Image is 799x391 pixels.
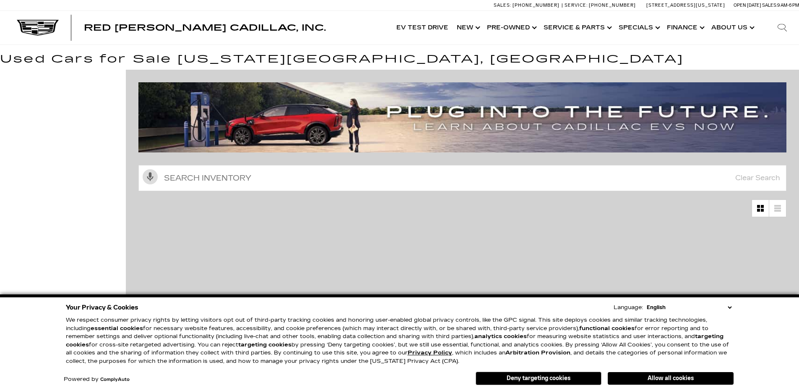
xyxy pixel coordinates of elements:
[562,3,638,8] a: Service: [PHONE_NUMBER]
[100,377,130,382] a: ComplyAuto
[513,3,560,8] span: [PHONE_NUMBER]
[138,165,786,191] input: Search Inventory
[476,372,601,385] button: Deny targeting cookies
[663,11,707,45] a: Finance
[565,3,588,8] span: Service:
[539,11,614,45] a: Service & Parts
[408,349,452,356] a: Privacy Policy
[91,325,143,332] strong: essential cookies
[143,169,158,184] svg: Click to toggle on voice search
[66,333,724,348] strong: targeting cookies
[17,20,59,36] img: Cadillac Dark Logo with Cadillac White Text
[707,11,757,45] a: About Us
[762,3,777,8] span: Sales:
[645,303,734,312] select: Language Select
[589,3,636,8] span: [PHONE_NUMBER]
[392,11,453,45] a: EV Test Drive
[777,3,799,8] span: 9 AM-6 PM
[64,377,130,382] div: Powered by
[614,11,663,45] a: Specials
[494,3,562,8] a: Sales: [PHONE_NUMBER]
[579,325,635,332] strong: functional cookies
[453,11,483,45] a: New
[608,372,734,385] button: Allow all cookies
[84,23,326,33] span: Red [PERSON_NAME] Cadillac, Inc.
[494,3,511,8] span: Sales:
[505,349,570,356] strong: Arbitration Provision
[66,316,734,365] p: We respect consumer privacy rights by letting visitors opt out of third-party tracking cookies an...
[474,333,527,340] strong: analytics cookies
[84,24,326,32] a: Red [PERSON_NAME] Cadillac, Inc.
[66,302,138,313] span: Your Privacy & Cookies
[646,3,725,8] a: [STREET_ADDRESS][US_STATE]
[614,305,643,310] div: Language:
[138,82,793,152] img: ev-blog-post-banners4
[238,341,291,348] strong: targeting cookies
[734,3,761,8] span: Open [DATE]
[483,11,539,45] a: Pre-Owned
